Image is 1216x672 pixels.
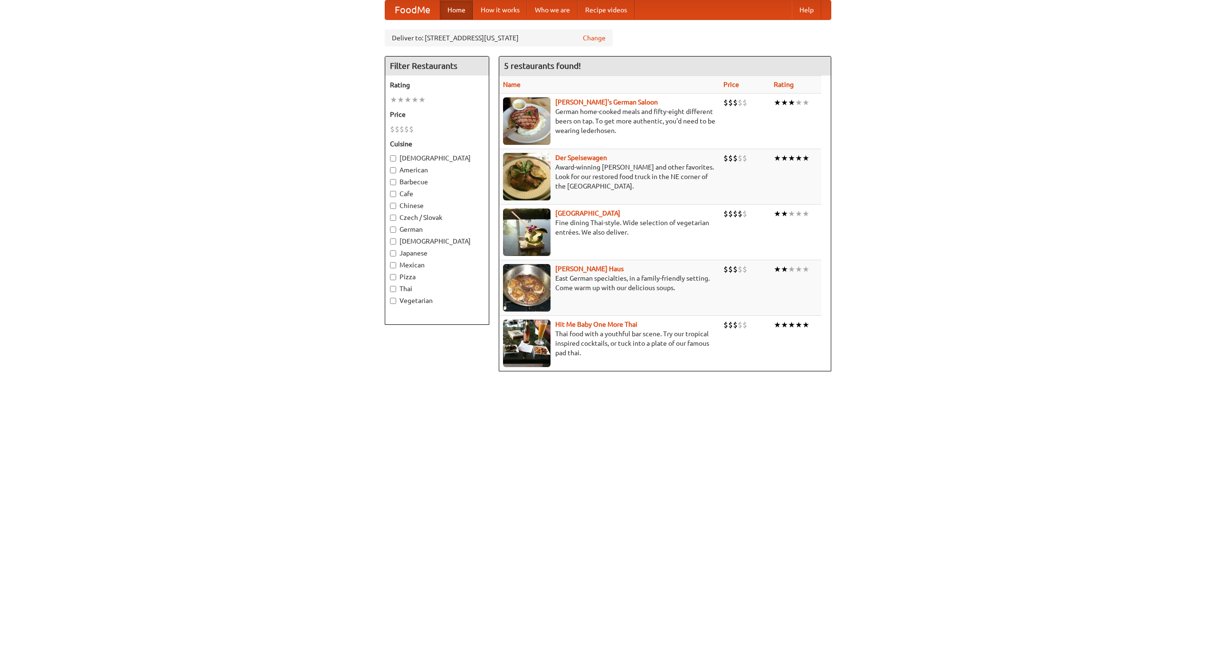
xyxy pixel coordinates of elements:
li: ★ [802,264,809,274]
p: East German specialties, in a family-friendly setting. Come warm up with our delicious soups. [503,274,716,293]
li: $ [742,208,747,219]
li: ★ [795,264,802,274]
img: kohlhaus.jpg [503,264,551,312]
li: $ [728,320,733,330]
a: FoodMe [385,0,440,19]
li: $ [723,153,728,163]
li: ★ [781,208,788,219]
li: ★ [802,97,809,108]
img: speisewagen.jpg [503,153,551,200]
li: ★ [781,97,788,108]
label: Cafe [390,189,484,199]
a: Price [723,81,739,88]
input: Czech / Slovak [390,215,396,221]
li: $ [733,264,738,274]
li: $ [728,153,733,163]
label: Japanese [390,248,484,258]
li: ★ [788,264,795,274]
a: Change [583,33,606,43]
li: $ [733,208,738,219]
li: ★ [774,264,781,274]
a: Der Speisewagen [555,154,607,161]
a: [PERSON_NAME] Haus [555,265,624,273]
input: Cafe [390,191,396,197]
li: ★ [774,97,781,108]
input: Japanese [390,250,396,256]
li: ★ [788,208,795,219]
a: How it works [473,0,527,19]
li: ★ [390,95,397,105]
li: ★ [404,95,411,105]
a: Who we are [527,0,578,19]
input: Vegetarian [390,298,396,304]
label: Czech / Slovak [390,213,484,222]
li: ★ [774,320,781,330]
input: Barbecue [390,179,396,185]
li: ★ [397,95,404,105]
li: ★ [781,264,788,274]
a: Help [792,0,821,19]
div: Deliver to: [STREET_ADDRESS][US_STATE] [385,29,613,47]
h5: Rating [390,80,484,90]
li: $ [728,264,733,274]
li: ★ [795,208,802,219]
li: $ [409,124,414,134]
li: $ [738,320,742,330]
li: ★ [788,97,795,108]
li: $ [738,153,742,163]
li: ★ [802,153,809,163]
li: $ [733,97,738,108]
label: Pizza [390,272,484,282]
p: Fine dining Thai-style. Wide selection of vegetarian entrées. We also deliver. [503,218,716,237]
input: Chinese [390,203,396,209]
p: Award-winning [PERSON_NAME] and other favorites. Look for our restored food truck in the NE corne... [503,162,716,191]
h4: Filter Restaurants [385,57,489,76]
li: ★ [788,153,795,163]
p: Thai food with a youthful bar scene. Try our tropical inspired cocktails, or tuck into a plate of... [503,329,716,358]
input: Mexican [390,262,396,268]
li: ★ [788,320,795,330]
a: [PERSON_NAME]'s German Saloon [555,98,658,106]
h5: Cuisine [390,139,484,149]
label: Barbecue [390,177,484,187]
label: Vegetarian [390,296,484,305]
li: ★ [795,320,802,330]
li: $ [738,97,742,108]
li: ★ [802,208,809,219]
li: $ [742,264,747,274]
label: American [390,165,484,175]
a: Rating [774,81,794,88]
li: $ [728,97,733,108]
b: Hit Me Baby One More Thai [555,321,637,328]
ng-pluralize: 5 restaurants found! [504,61,581,70]
label: Chinese [390,201,484,210]
li: $ [742,153,747,163]
li: ★ [781,320,788,330]
li: ★ [411,95,418,105]
li: ★ [795,97,802,108]
input: [DEMOGRAPHIC_DATA] [390,155,396,161]
a: [GEOGRAPHIC_DATA] [555,209,620,217]
li: ★ [781,153,788,163]
li: ★ [802,320,809,330]
li: $ [733,153,738,163]
li: $ [404,124,409,134]
p: German home-cooked meals and fifty-eight different beers on tap. To get more authentic, you'd nee... [503,107,716,135]
li: $ [399,124,404,134]
li: ★ [795,153,802,163]
li: $ [733,320,738,330]
input: Pizza [390,274,396,280]
label: [DEMOGRAPHIC_DATA] [390,153,484,163]
img: satay.jpg [503,208,551,256]
li: $ [728,208,733,219]
li: $ [395,124,399,134]
li: $ [723,208,728,219]
label: Mexican [390,260,484,270]
label: [DEMOGRAPHIC_DATA] [390,237,484,246]
input: [DEMOGRAPHIC_DATA] [390,238,396,245]
label: German [390,225,484,234]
